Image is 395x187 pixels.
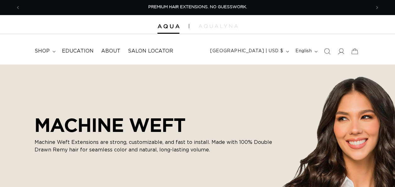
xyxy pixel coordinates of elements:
summary: Search [320,44,334,58]
a: About [97,44,124,58]
img: Aqua Hair Extensions [157,24,179,29]
span: shop [35,48,50,54]
button: English [292,45,320,57]
a: Salon Locator [124,44,177,58]
summary: shop [31,44,58,58]
img: aqualyna.com [199,24,238,28]
span: [GEOGRAPHIC_DATA] | USD $ [210,48,283,54]
button: Previous announcement [11,2,25,14]
span: English [295,48,312,54]
p: Machine Weft Extensions are strong, customizable, and fast to install. Made with 100% Double Draw... [35,139,273,154]
span: About [101,48,120,54]
h2: MACHINE WEFT [35,114,273,136]
a: Education [58,44,97,58]
span: Education [62,48,94,54]
span: PREMIUM HAIR EXTENSIONS. NO GUESSWORK. [148,5,247,9]
button: Next announcement [370,2,384,14]
span: Salon Locator [128,48,173,54]
button: [GEOGRAPHIC_DATA] | USD $ [206,45,292,57]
